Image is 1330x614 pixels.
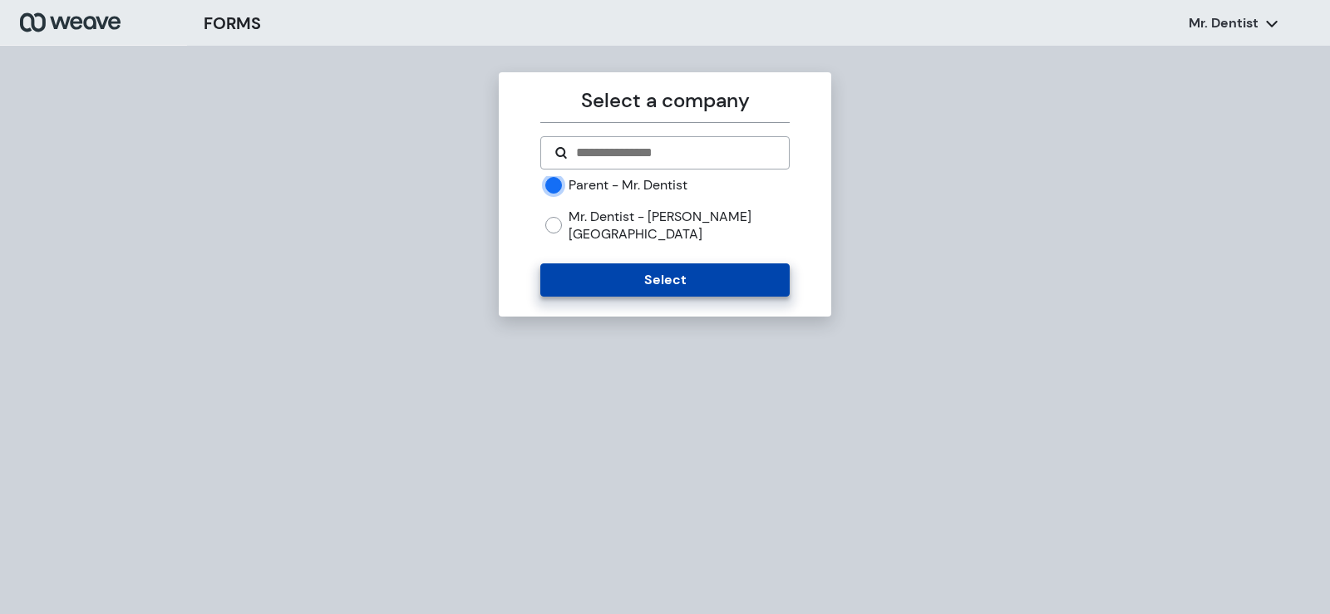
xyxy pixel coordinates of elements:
[204,11,261,36] h3: FORMS
[569,208,789,243] label: Mr. Dentist - [PERSON_NAME][GEOGRAPHIC_DATA]
[569,176,687,194] label: Parent - Mr. Dentist
[540,263,789,297] button: Select
[540,86,789,115] p: Select a company
[574,143,775,163] input: Search
[1189,14,1259,32] p: Mr. Dentist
